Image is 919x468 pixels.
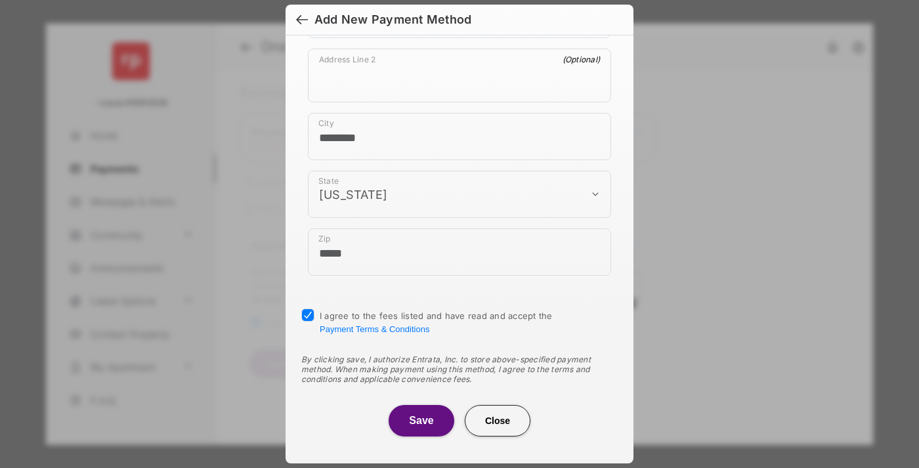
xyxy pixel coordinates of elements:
div: By clicking save, I authorize Entrata, Inc. to store above-specified payment method. When making ... [301,354,618,384]
button: Close [465,405,530,436]
div: payment_method_screening[postal_addresses][administrativeArea] [308,171,611,218]
div: payment_method_screening[postal_addresses][locality] [308,113,611,160]
div: payment_method_screening[postal_addresses][postalCode] [308,228,611,276]
div: Add New Payment Method [314,12,471,27]
button: I agree to the fees listed and have read and accept the [320,324,429,334]
div: payment_method_screening[postal_addresses][addressLine2] [308,49,611,102]
span: I agree to the fees listed and have read and accept the [320,310,553,334]
button: Save [389,405,454,436]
